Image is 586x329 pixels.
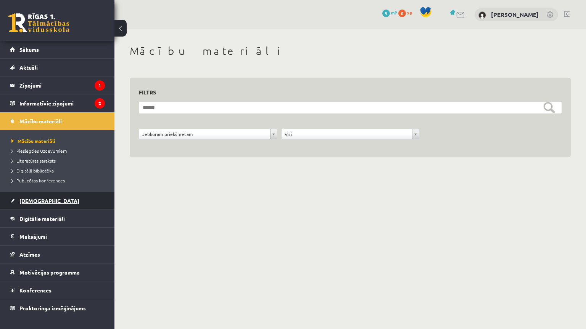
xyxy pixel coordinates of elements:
[10,281,105,299] a: Konferences
[491,11,539,18] a: [PERSON_NAME]
[382,10,397,16] a: 5 mP
[139,129,277,139] a: Jebkuram priekšmetam
[382,10,390,17] span: 5
[19,94,105,112] legend: Informatīvie ziņojumi
[19,118,62,125] span: Mācību materiāli
[11,138,55,144] span: Mācību materiāli
[11,157,107,164] a: Literatūras saraksts
[8,13,69,32] a: Rīgas 1. Tālmācības vidusskola
[10,41,105,58] a: Sākums
[285,129,409,139] span: Visi
[19,251,40,258] span: Atzīmes
[10,77,105,94] a: Ziņojumi1
[11,177,107,184] a: Publicētas konferences
[19,215,65,222] span: Digitālie materiāli
[19,305,86,311] span: Proktoringa izmēģinājums
[10,94,105,112] a: Informatīvie ziņojumi2
[407,10,412,16] span: xp
[10,192,105,209] a: [DEMOGRAPHIC_DATA]
[11,148,67,154] span: Pieslēgties Uzdevumiem
[11,137,107,144] a: Mācību materiāli
[139,87,552,97] h3: Filtrs
[95,80,105,91] i: 1
[11,177,65,184] span: Publicētas konferences
[10,299,105,317] a: Proktoringa izmēģinājums
[10,246,105,263] a: Atzīmes
[95,98,105,109] i: 2
[142,129,267,139] span: Jebkuram priekšmetam
[282,129,419,139] a: Visi
[130,45,571,57] h1: Mācību materiāli
[11,167,107,174] a: Digitālā bibliotēka
[10,112,105,130] a: Mācību materiāli
[391,10,397,16] span: mP
[398,10,416,16] a: 0 xp
[19,46,39,53] span: Sākums
[19,228,105,245] legend: Maksājumi
[11,147,107,154] a: Pieslēgties Uzdevumiem
[19,197,79,204] span: [DEMOGRAPHIC_DATA]
[398,10,406,17] span: 0
[10,210,105,227] a: Digitālie materiāli
[19,287,52,294] span: Konferences
[10,264,105,281] a: Motivācijas programma
[19,269,80,276] span: Motivācijas programma
[19,64,38,71] span: Aktuāli
[11,168,54,174] span: Digitālā bibliotēka
[19,77,105,94] legend: Ziņojumi
[478,11,486,19] img: Viktorija Skripko
[10,59,105,76] a: Aktuāli
[11,158,56,164] span: Literatūras saraksts
[10,228,105,245] a: Maksājumi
